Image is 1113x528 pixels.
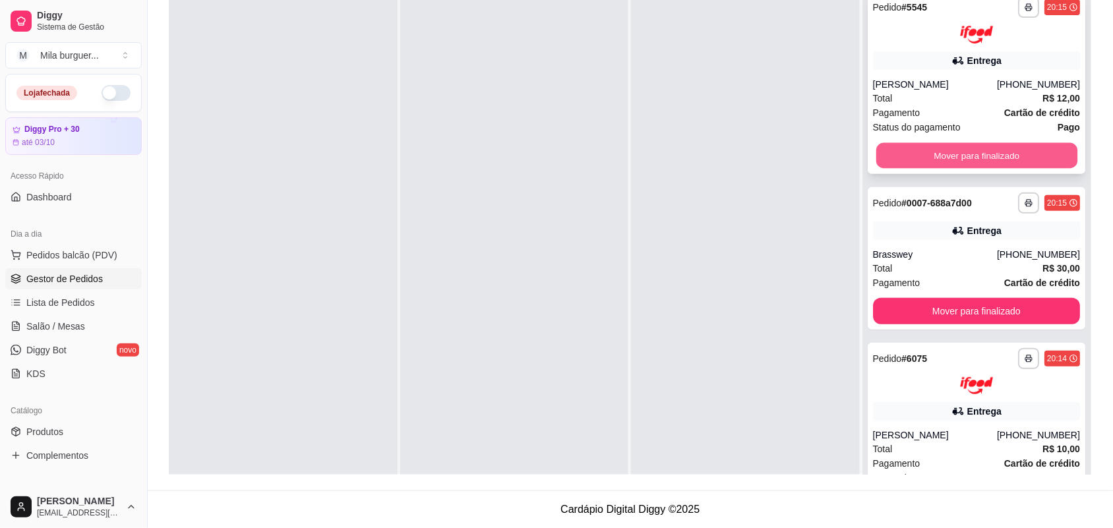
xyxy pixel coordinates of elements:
strong: # 6075 [901,353,927,364]
div: [PERSON_NAME] [873,78,997,91]
strong: Cartão de crédito [1004,107,1080,118]
button: [PERSON_NAME][EMAIL_ADDRESS][DOMAIN_NAME] [5,491,142,523]
a: Dashboard [5,187,142,208]
span: Pedido [873,198,902,208]
div: 20:15 [1047,198,1067,208]
span: Status do pagamento [873,120,961,134]
span: Pedido [873,2,902,13]
div: [PHONE_NUMBER] [997,428,1080,442]
a: Gestor de Pedidos [5,268,142,289]
div: Catálogo [5,400,142,421]
div: Entrega [967,224,1002,237]
span: KDS [26,367,45,380]
span: Pedidos balcão (PDV) [26,249,117,262]
span: Lista de Pedidos [26,296,95,309]
article: até 03/10 [22,137,55,148]
img: ifood [960,377,993,395]
div: 20:14 [1047,353,1067,364]
button: Pedidos balcão (PDV) [5,245,142,266]
span: Pedido [873,353,902,364]
span: [PERSON_NAME] [37,496,121,508]
div: Entrega [967,405,1002,418]
button: Select a team [5,42,142,69]
strong: R$ 10,00 [1042,444,1080,454]
button: Alterar Status [102,85,131,101]
span: Complementos [26,449,88,462]
a: Produtos [5,421,142,442]
a: Complementos [5,445,142,466]
span: Pagamento [873,276,920,290]
a: Lista de Pedidos [5,292,142,313]
div: [PERSON_NAME] [873,428,997,442]
img: ifood [960,26,993,44]
article: Diggy Pro + 30 [24,125,80,134]
div: [PHONE_NUMBER] [997,248,1080,261]
span: M [16,49,30,62]
span: Pagamento [873,456,920,471]
footer: Cardápio Digital Diggy © 2025 [148,490,1113,528]
div: Loja fechada [16,86,77,100]
strong: Cartão de crédito [1004,278,1080,288]
button: Mover para finalizado [876,142,1077,168]
div: Entrega [967,54,1002,67]
span: Gestor de Pedidos [26,272,103,285]
div: Acesso Rápido [5,165,142,187]
strong: R$ 30,00 [1042,263,1080,274]
a: KDS [5,363,142,384]
a: Salão / Mesas [5,316,142,337]
a: Diggy Pro + 30até 03/10 [5,117,142,155]
div: Dia a dia [5,223,142,245]
span: Diggy Bot [26,343,67,357]
strong: Pago [1058,122,1080,132]
strong: R$ 12,00 [1042,93,1080,103]
span: [EMAIL_ADDRESS][DOMAIN_NAME] [37,508,121,518]
strong: Cartão de crédito [1004,458,1080,469]
strong: # 5545 [901,2,927,13]
span: Total [873,91,893,105]
span: Produtos [26,425,63,438]
span: Total [873,442,893,456]
span: Sistema de Gestão [37,22,136,32]
a: Diggy Botnovo [5,339,142,361]
span: Pagamento [873,105,920,120]
button: Mover para finalizado [873,298,1081,324]
span: Total [873,261,893,276]
span: Dashboard [26,191,72,204]
strong: Pago [1058,473,1080,483]
span: Status do pagamento [873,471,961,485]
span: Salão / Mesas [26,320,85,333]
a: DiggySistema de Gestão [5,5,142,37]
div: 20:15 [1047,2,1067,13]
span: Diggy [37,10,136,22]
strong: # 0007-688a7d00 [901,198,972,208]
div: [PHONE_NUMBER] [997,78,1080,91]
div: Brasswey [873,248,997,261]
div: Mila burguer ... [40,49,99,62]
